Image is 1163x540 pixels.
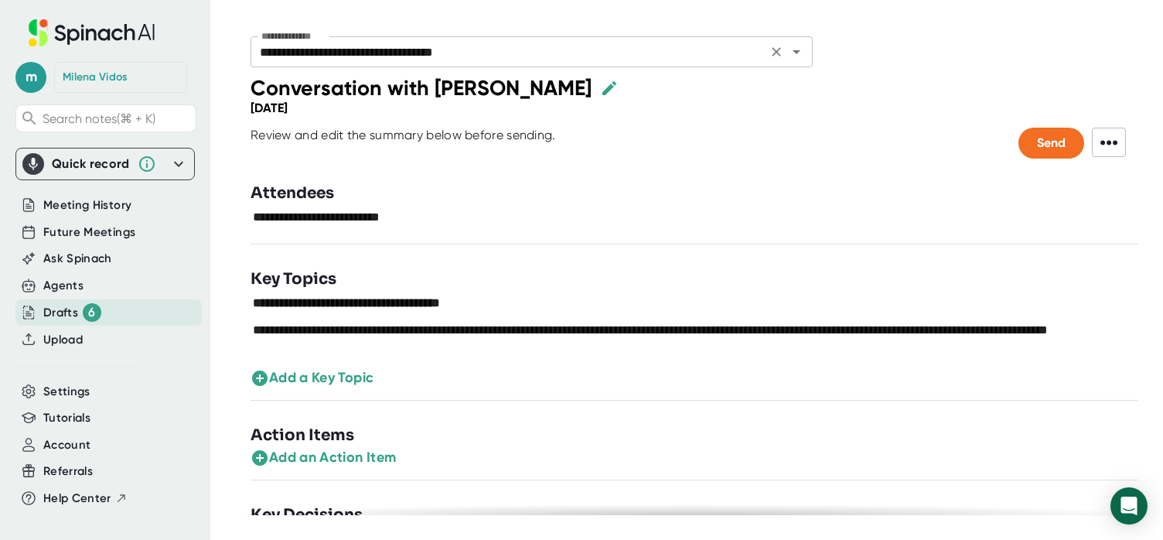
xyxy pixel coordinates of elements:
div: Milena Vidos [63,70,128,84]
button: Agents [43,277,84,295]
h3: Attendees [251,182,334,205]
button: Tutorials [43,409,90,427]
h3: Key Topics [251,268,336,291]
button: Help Center [43,490,128,508]
div: Conversation with [PERSON_NAME] [251,75,592,101]
button: Ask Spinach [43,250,112,268]
button: Future Meetings [43,224,135,241]
button: Referrals [43,463,93,480]
h3: Action Items [251,424,354,447]
button: Clear [766,41,787,63]
button: Upload [43,331,83,349]
div: Drafts [43,303,101,322]
button: Add an Action Item [251,447,396,468]
div: Open Intercom Messenger [1110,487,1148,525]
button: Account [43,436,90,454]
span: ••• [1092,128,1126,157]
button: Send [1018,128,1084,159]
button: Meeting History [43,197,131,214]
span: Help Center [43,490,111,508]
div: Review and edit the summary below before sending. [251,128,556,159]
span: m [15,62,46,93]
button: Settings [43,383,90,401]
span: Search notes (⌘ + K) [43,111,155,126]
div: Quick record [22,149,188,179]
div: [DATE] [251,101,288,115]
span: Send [1037,135,1066,150]
button: Add a Key Topic [251,367,373,388]
button: Open [786,41,807,63]
div: 6 [83,303,101,322]
h3: Key Decisions [251,504,363,527]
button: Drafts 6 [43,303,101,322]
div: Quick record [52,156,130,172]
